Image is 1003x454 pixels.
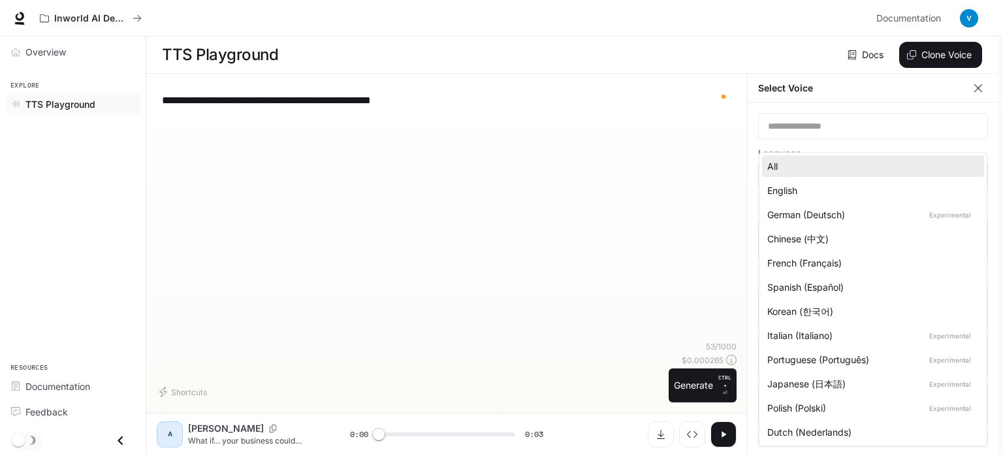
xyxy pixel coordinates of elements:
[927,209,974,221] p: Experimental
[767,353,974,366] div: Portuguese (Português)
[927,330,974,342] p: Experimental
[767,329,974,342] div: Italian (Italiano)
[767,232,974,246] div: Chinese (中文)
[767,159,974,173] div: All
[927,378,974,390] p: Experimental
[767,280,974,294] div: Spanish (Español)
[767,208,974,221] div: German (Deutsch)
[767,184,974,197] div: English
[927,354,974,366] p: Experimental
[767,401,974,415] div: Polish (Polski)
[767,304,974,318] div: Korean (한국어)
[927,402,974,414] p: Experimental
[767,425,974,439] div: Dutch (Nederlands)
[767,256,974,270] div: French (Français)
[767,377,974,391] div: Japanese (日本語)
